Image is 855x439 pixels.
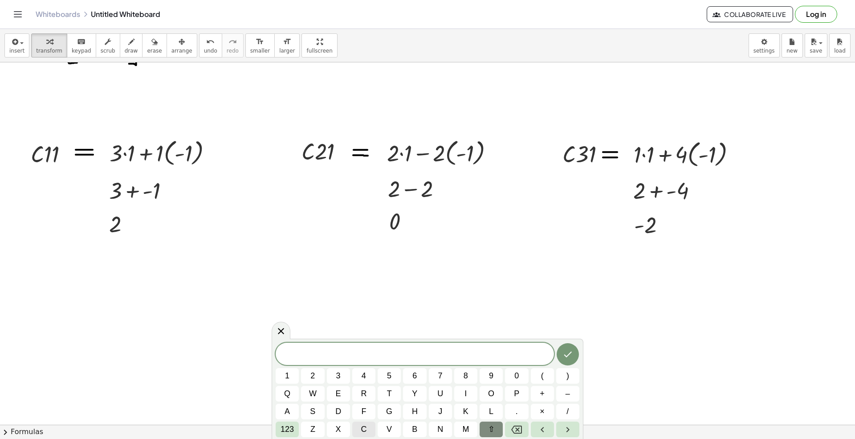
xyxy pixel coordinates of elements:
button: f [352,404,375,419]
button: Collaborate Live [707,6,793,22]
span: load [834,48,846,54]
button: undoundo [199,33,222,57]
button: 2 [301,368,324,384]
button: save [805,33,827,57]
span: save [810,48,822,54]
span: k [463,406,468,418]
span: q [284,388,290,400]
span: i [464,388,467,400]
span: × [540,406,545,418]
button: v [378,422,401,437]
i: redo [228,37,237,47]
button: c [352,422,375,437]
span: larger [279,48,295,54]
button: Toggle navigation [11,7,25,21]
button: Done [557,343,579,365]
button: arrange [167,33,197,57]
span: d [335,406,341,418]
button: 8 [454,368,477,384]
span: s [310,406,315,418]
button: Backspace [505,422,528,437]
i: keyboard [77,37,85,47]
button: insert [4,33,29,57]
button: format_sizesmaller [245,33,275,57]
button: erase [142,33,167,57]
button: g [378,404,401,419]
span: – [566,388,570,400]
span: w [309,388,317,400]
span: keypad [72,48,91,54]
span: e [336,388,341,400]
button: scrub [96,33,120,57]
span: . [516,406,518,418]
span: 3 [336,370,341,382]
button: r [352,386,375,402]
button: h [403,404,426,419]
button: load [829,33,851,57]
span: / [566,406,569,418]
button: s [301,404,324,419]
button: i [454,386,477,402]
span: b [412,423,417,435]
button: e [327,386,350,402]
button: 5 [378,368,401,384]
span: a [285,406,290,418]
span: 4 [362,370,366,382]
button: 3 [327,368,350,384]
span: new [786,48,798,54]
span: z [310,423,315,435]
button: Plus [531,386,554,402]
button: k [454,404,477,419]
span: v [387,423,392,435]
button: Left arrow [531,422,554,437]
button: Right arrow [556,422,579,437]
span: 123 [281,423,294,435]
button: transform [31,33,67,57]
span: n [437,423,443,435]
span: r [361,388,366,400]
button: ( [531,368,554,384]
button: Times [531,404,554,419]
button: t [378,386,401,402]
span: l [489,406,493,418]
span: + [540,388,545,400]
span: g [386,406,392,418]
span: 9 [489,370,493,382]
button: 0 [505,368,528,384]
span: 7 [438,370,443,382]
span: o [488,388,494,400]
button: draw [120,33,143,57]
span: draw [125,48,138,54]
button: settings [749,33,780,57]
button: y [403,386,426,402]
span: f [361,406,366,418]
button: new [782,33,803,57]
span: settings [753,48,775,54]
span: smaller [250,48,270,54]
span: 8 [464,370,468,382]
button: w [301,386,324,402]
button: Shift [480,422,503,437]
span: 6 [412,370,417,382]
span: redo [227,48,239,54]
i: undo [206,37,215,47]
span: x [336,423,341,435]
button: 6 [403,368,426,384]
button: a [276,404,299,419]
button: Log in [795,6,837,23]
span: ⇧ [488,423,495,435]
button: keyboardkeypad [67,33,96,57]
i: format_size [283,37,291,47]
span: 1 [285,370,289,382]
button: m [454,422,477,437]
button: 7 [429,368,452,384]
span: y [412,388,417,400]
button: Fraction [556,404,579,419]
span: insert [9,48,24,54]
button: p [505,386,528,402]
span: 2 [310,370,315,382]
span: ) [566,370,569,382]
button: redoredo [222,33,244,57]
button: format_sizelarger [274,33,300,57]
button: d [327,404,350,419]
